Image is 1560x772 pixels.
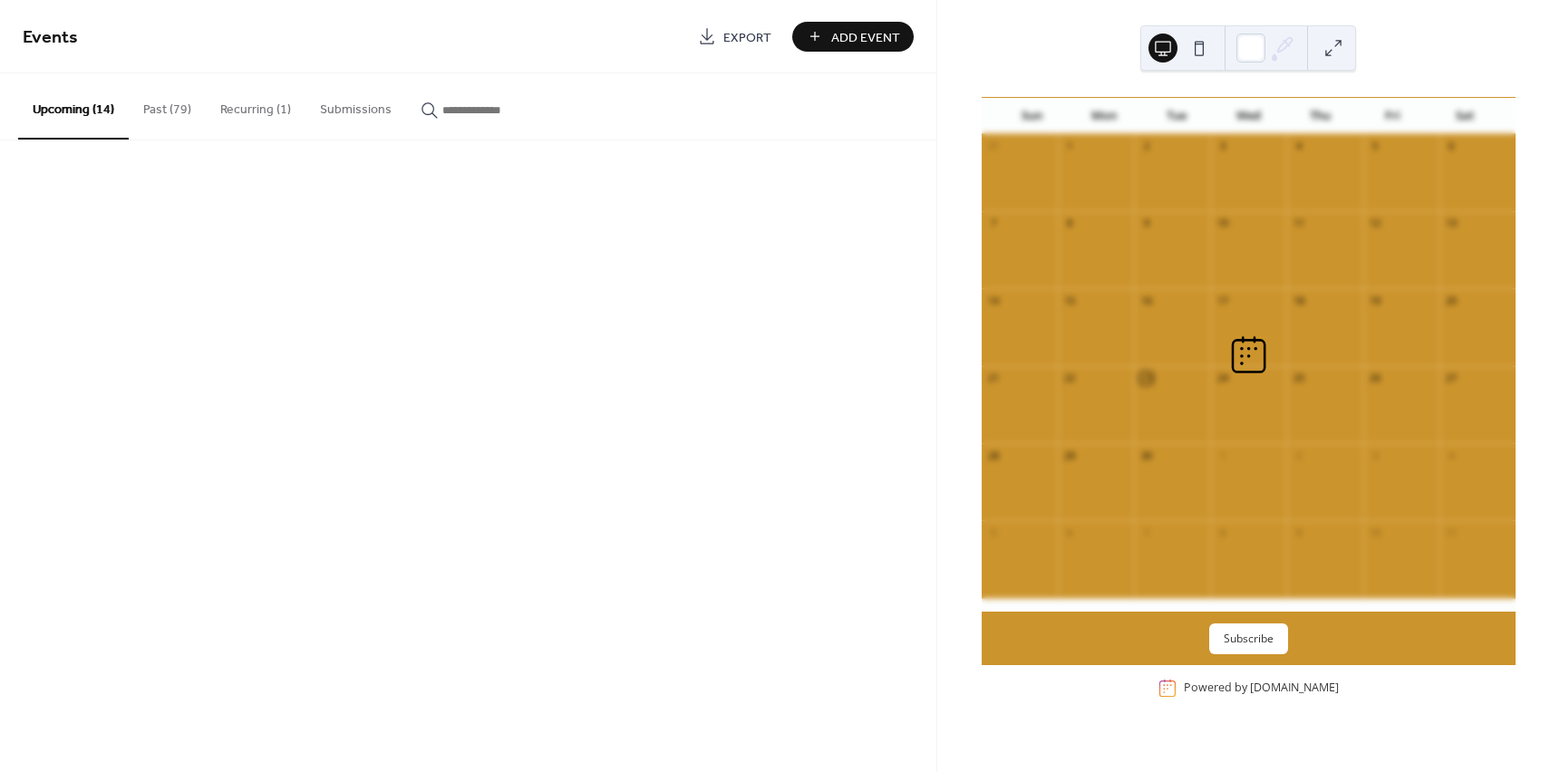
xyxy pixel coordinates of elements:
[1292,140,1305,153] div: 4
[23,20,78,55] span: Events
[305,73,406,138] button: Submissions
[987,526,1001,539] div: 5
[1063,294,1077,307] div: 15
[1445,526,1458,539] div: 11
[129,73,206,138] button: Past (79)
[1139,449,1153,462] div: 30
[987,140,1001,153] div: 31
[206,73,305,138] button: Recurring (1)
[996,98,1069,134] div: Sun
[1139,217,1153,230] div: 9
[1063,372,1077,385] div: 22
[1140,98,1213,134] div: Tue
[987,217,1001,230] div: 7
[1284,98,1357,134] div: Thu
[1292,526,1305,539] div: 9
[1063,140,1077,153] div: 1
[1369,372,1382,385] div: 26
[1063,449,1077,462] div: 29
[987,449,1001,462] div: 28
[987,294,1001,307] div: 14
[1369,140,1382,153] div: 5
[792,22,914,52] button: Add Event
[1139,372,1153,385] div: 23
[684,22,785,52] a: Export
[1139,294,1153,307] div: 16
[1357,98,1429,134] div: Fri
[1250,680,1339,696] a: [DOMAIN_NAME]
[1369,526,1382,539] div: 10
[1445,294,1458,307] div: 20
[1216,294,1229,307] div: 17
[1369,294,1382,307] div: 19
[723,28,771,47] span: Export
[1139,140,1153,153] div: 2
[1209,623,1288,654] button: Subscribe
[1292,372,1305,385] div: 25
[1445,217,1458,230] div: 13
[1445,372,1458,385] div: 27
[1063,217,1077,230] div: 8
[1184,680,1339,696] div: Powered by
[1445,449,1458,462] div: 4
[831,28,900,47] span: Add Event
[1068,98,1140,134] div: Mon
[1216,217,1229,230] div: 10
[1445,140,1458,153] div: 6
[1292,294,1305,307] div: 18
[1216,140,1229,153] div: 3
[18,73,129,140] button: Upcoming (14)
[1216,526,1229,539] div: 8
[1063,526,1077,539] div: 6
[1212,98,1284,134] div: Wed
[1369,217,1382,230] div: 12
[1216,372,1229,385] div: 24
[1292,449,1305,462] div: 2
[1429,98,1501,134] div: Sat
[1139,526,1153,539] div: 7
[987,372,1001,385] div: 21
[1292,217,1305,230] div: 11
[1216,449,1229,462] div: 1
[1369,449,1382,462] div: 3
